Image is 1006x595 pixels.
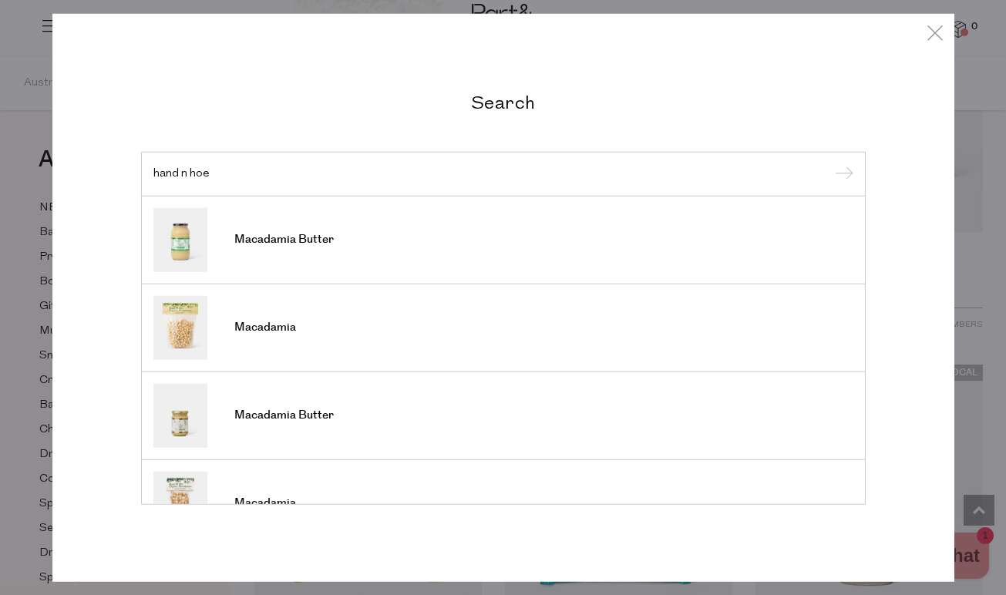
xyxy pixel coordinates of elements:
a: Macadamia Butter [153,207,853,271]
h2: Search [141,91,866,113]
span: Macadamia [234,496,296,511]
img: Macadamia [153,295,207,359]
img: Macadamia [153,471,207,535]
a: Macadamia [153,295,853,359]
span: Macadamia Butter [234,232,334,247]
img: Macadamia Butter [153,383,207,447]
img: Macadamia Butter [153,207,207,271]
span: Macadamia Butter [234,408,334,423]
input: Search [153,168,853,180]
a: Macadamia Butter [153,383,853,447]
a: Macadamia [153,471,853,535]
span: Macadamia [234,320,296,335]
